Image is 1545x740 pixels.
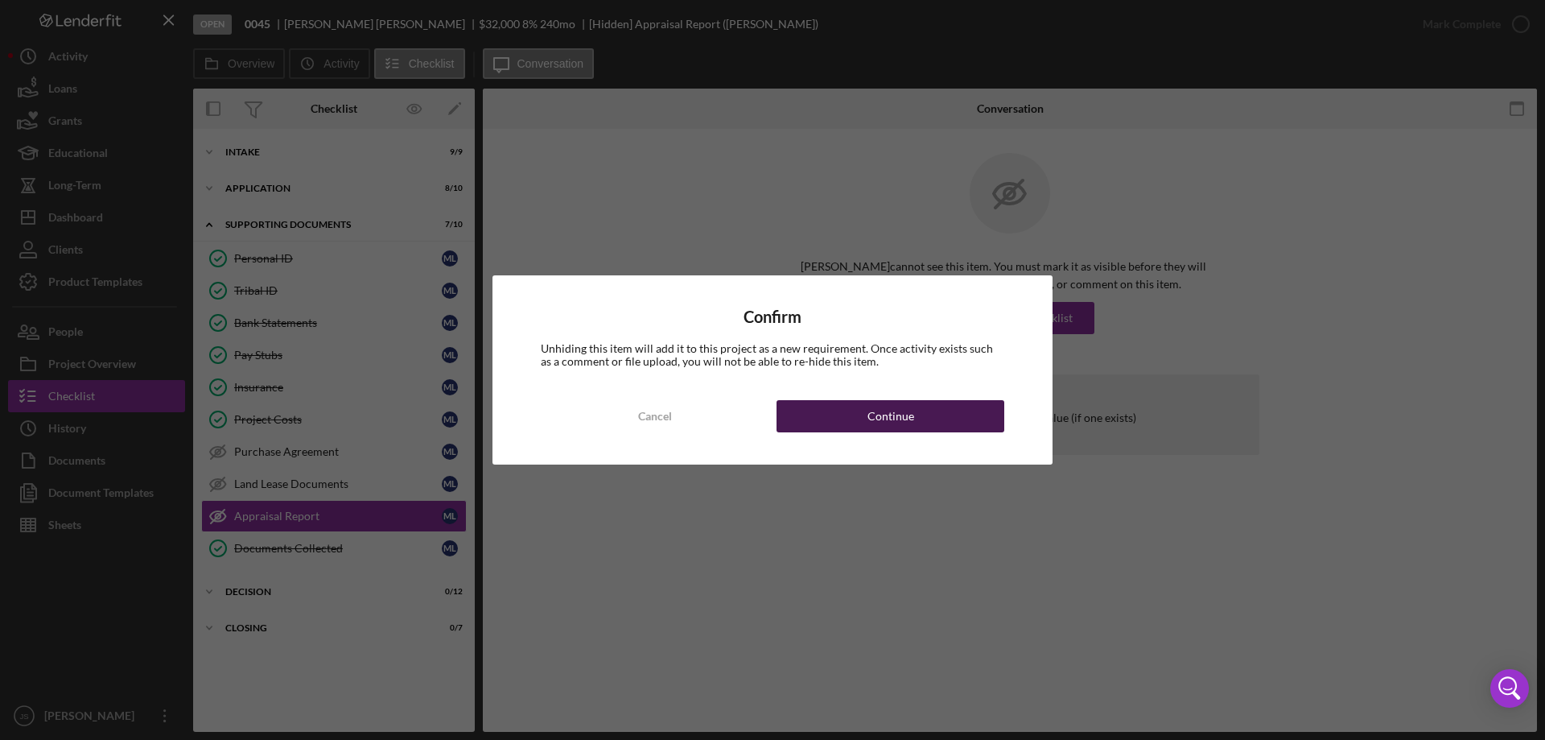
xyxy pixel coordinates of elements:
[541,308,1004,326] h4: Confirm
[541,342,1004,368] div: Unhiding this item will add it to this project as a new requirement. Once activity exists such as...
[777,400,1004,432] button: Continue
[541,400,768,432] button: Cancel
[638,400,672,432] div: Cancel
[867,400,914,432] div: Continue
[1490,669,1529,708] div: Open Intercom Messenger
